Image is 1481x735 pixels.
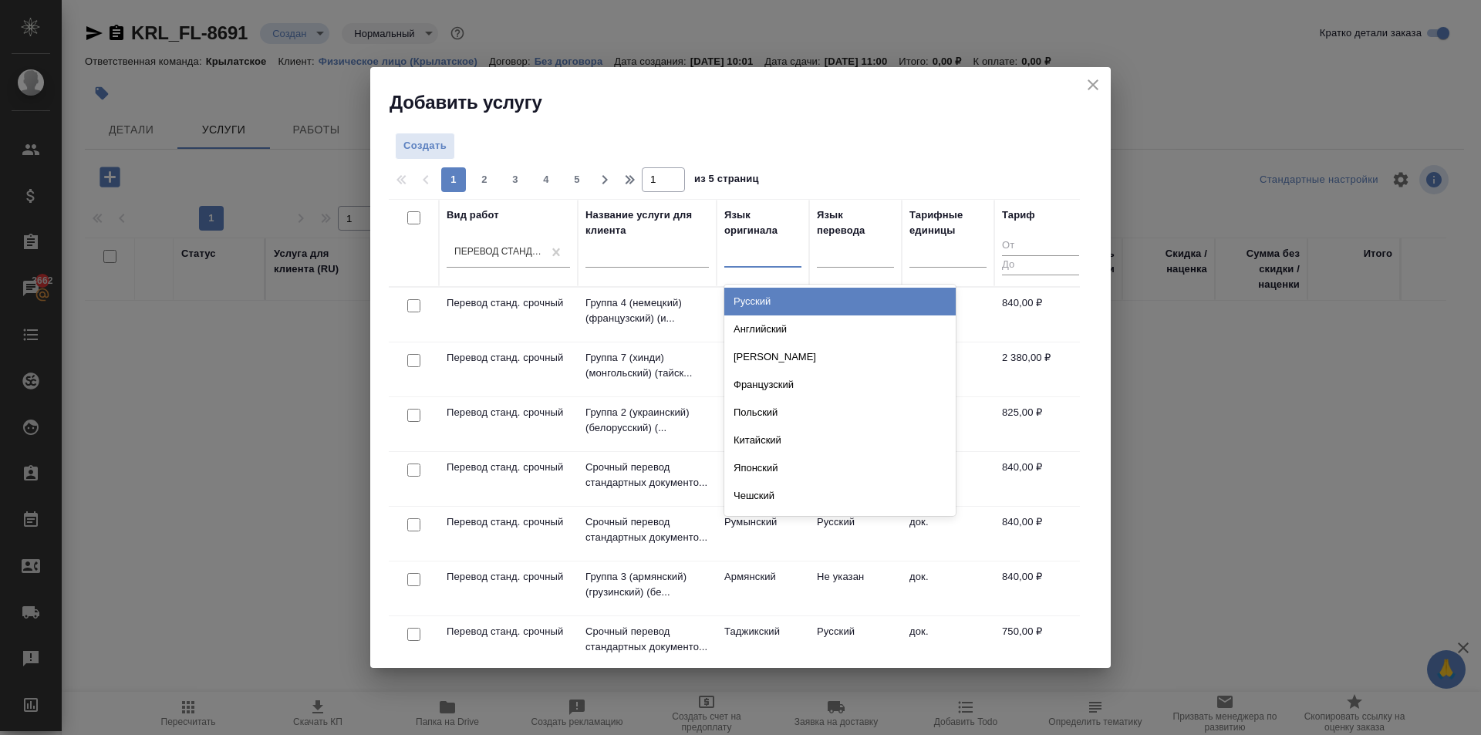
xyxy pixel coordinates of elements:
[395,133,455,160] button: Создать
[585,514,709,545] p: Срочный перевод стандартных документо...
[717,452,809,506] td: Белорусский
[585,624,709,655] p: Срочный перевод стандартных документо...
[994,616,1087,670] td: 750,00 ₽
[724,371,956,399] div: Французский
[403,137,447,155] span: Создать
[447,460,570,475] p: Перевод станд. срочный
[724,315,956,343] div: Английский
[809,561,902,615] td: Не указан
[534,172,558,187] span: 4
[994,507,1087,561] td: 840,00 ₽
[994,288,1087,342] td: 840,00 ₽
[694,170,759,192] span: из 5 страниц
[447,405,570,420] p: Перевод станд. срочный
[1002,255,1079,275] input: До
[447,350,570,366] p: Перевод станд. срочный
[1081,73,1105,96] button: close
[724,454,956,482] div: Японский
[724,427,956,454] div: Китайский
[902,616,994,670] td: док.
[565,172,589,187] span: 5
[585,460,709,491] p: Срочный перевод стандартных документо...
[717,397,809,451] td: Украинский
[585,350,709,381] p: Группа 7 (хинди) (монгольский) (тайск...
[724,343,956,371] div: [PERSON_NAME]
[534,167,558,192] button: 4
[585,569,709,600] p: Группа 3 (армянский) (грузинский) (бе...
[809,616,902,670] td: Русский
[503,167,528,192] button: 3
[503,172,528,187] span: 3
[717,342,809,396] td: Хинди
[717,288,809,342] td: [PERSON_NAME]
[817,207,894,238] div: Язык перевода
[454,246,544,259] div: Перевод станд. срочный
[585,405,709,436] p: Группа 2 (украинский) (белорусский) (...
[447,207,499,223] div: Вид работ
[447,569,570,585] p: Перевод станд. срочный
[585,295,709,326] p: Группа 4 (немецкий) (французский) (и...
[909,207,987,238] div: Тарифные единицы
[447,295,570,311] p: Перевод станд. срочный
[1002,237,1079,256] input: От
[565,167,589,192] button: 5
[472,167,497,192] button: 2
[717,507,809,561] td: Румынский
[1002,207,1035,223] div: Тариф
[809,507,902,561] td: Русский
[717,616,809,670] td: Таджикский
[724,510,956,538] div: Сербский
[585,207,709,238] div: Название услуги для клиента
[717,561,809,615] td: Армянский
[724,207,801,238] div: Язык оригинала
[724,399,956,427] div: Польский
[724,288,956,315] div: Русский
[390,90,1111,115] h2: Добавить услугу
[994,561,1087,615] td: 840,00 ₽
[994,342,1087,396] td: 2 380,00 ₽
[724,482,956,510] div: Чешский
[447,514,570,530] p: Перевод станд. срочный
[472,172,497,187] span: 2
[994,452,1087,506] td: 840,00 ₽
[994,397,1087,451] td: 825,00 ₽
[902,507,994,561] td: док.
[902,561,994,615] td: док.
[447,624,570,639] p: Перевод станд. срочный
